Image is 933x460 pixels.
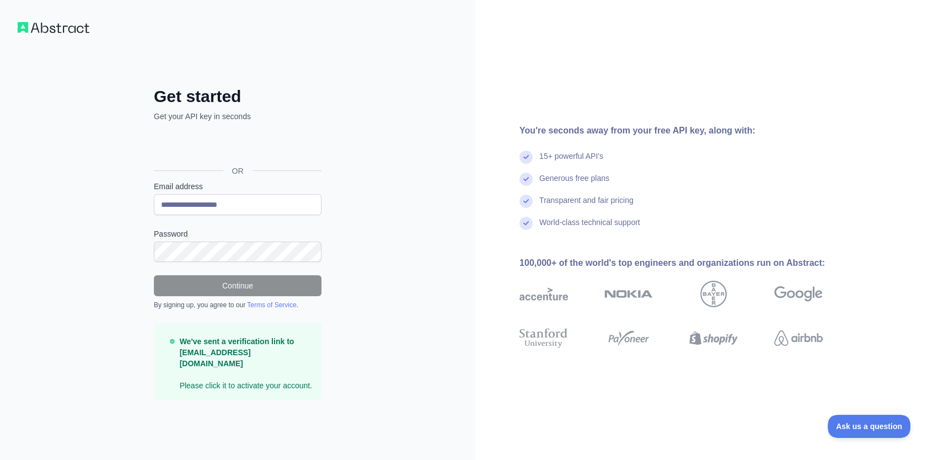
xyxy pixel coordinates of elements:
[539,151,603,173] div: 15+ powerful API's
[180,337,294,368] strong: We've sent a verification link to [EMAIL_ADDRESS][DOMAIN_NAME]
[154,228,321,239] label: Password
[539,217,640,239] div: World-class technical support
[519,281,568,307] img: accenture
[247,301,296,309] a: Terms of Service
[223,165,253,176] span: OR
[519,151,533,164] img: check mark
[828,415,911,438] iframe: Toggle Customer Support
[539,195,634,217] div: Transparent and fair pricing
[519,173,533,186] img: check mark
[689,326,738,350] img: shopify
[154,87,321,106] h2: Get started
[519,256,858,270] div: 100,000+ of the world's top engineers and organizations run on Abstract:
[154,301,321,309] div: By signing up, you agree to our .
[519,326,568,350] img: stanford university
[519,124,858,137] div: You're seconds away from your free API key, along with:
[154,111,321,122] p: Get your API key in seconds
[18,22,89,33] img: Workflow
[154,181,321,192] label: Email address
[774,281,823,307] img: google
[604,281,653,307] img: nokia
[774,326,823,350] img: airbnb
[519,195,533,208] img: check mark
[148,134,325,158] iframe: Sign in with Google Button
[539,173,609,195] div: Generous free plans
[700,281,727,307] img: bayer
[154,275,321,296] button: Continue
[519,217,533,230] img: check mark
[604,326,653,350] img: payoneer
[180,336,313,391] p: Please click it to activate your account.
